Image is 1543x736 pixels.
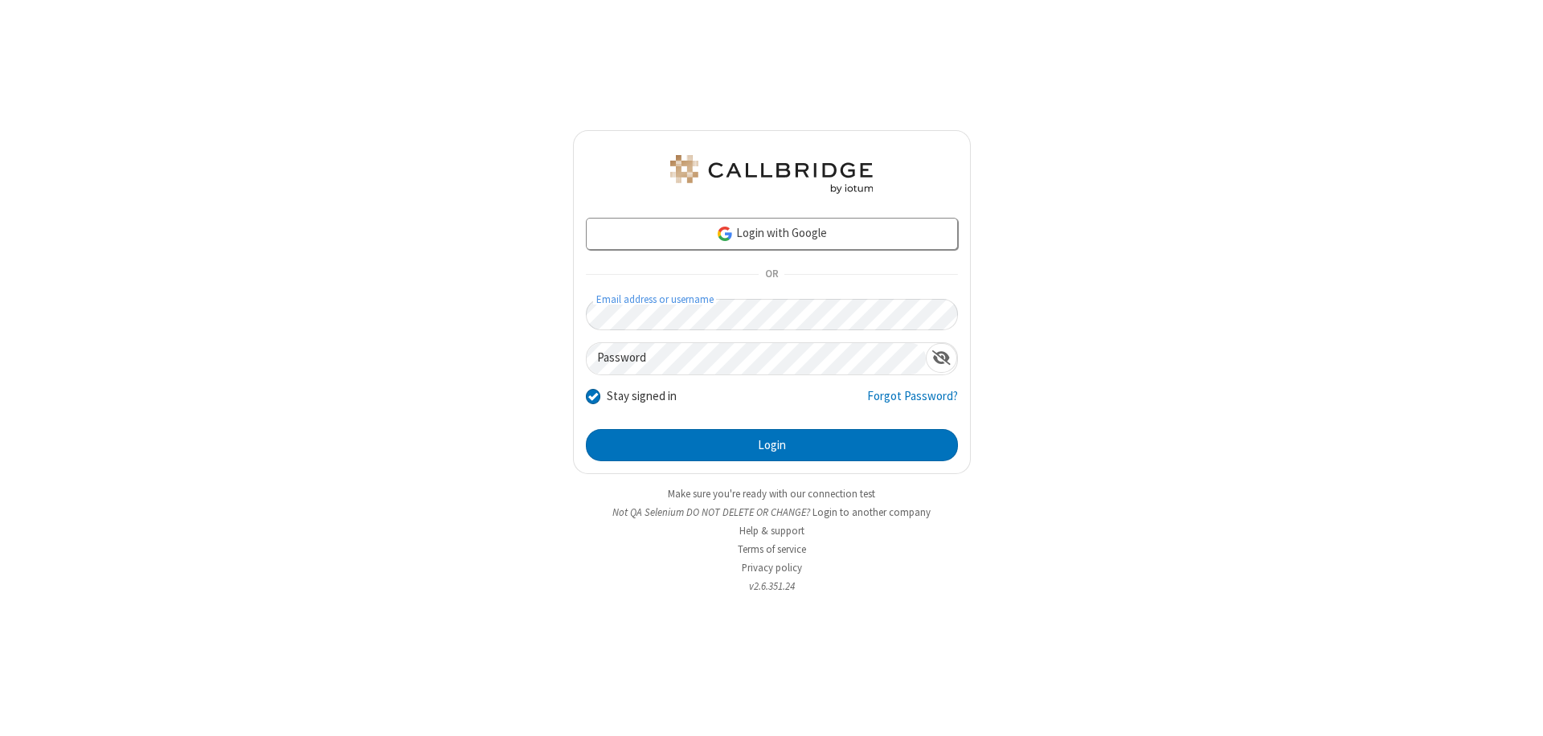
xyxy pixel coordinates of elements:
li: v2.6.351.24 [573,579,971,594]
label: Stay signed in [607,387,677,406]
button: Login [586,429,958,461]
a: Privacy policy [742,561,802,574]
input: Password [587,343,926,374]
a: Forgot Password? [867,387,958,418]
a: Terms of service [738,542,806,556]
input: Email address or username [586,299,958,330]
a: Make sure you're ready with our connection test [668,487,875,501]
button: Login to another company [812,505,931,520]
div: Show password [926,343,957,373]
img: google-icon.png [716,225,734,243]
a: Login with Google [586,218,958,250]
span: OR [759,264,784,286]
a: Help & support [739,524,804,538]
li: Not QA Selenium DO NOT DELETE OR CHANGE? [573,505,971,520]
img: QA Selenium DO NOT DELETE OR CHANGE [667,155,876,194]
